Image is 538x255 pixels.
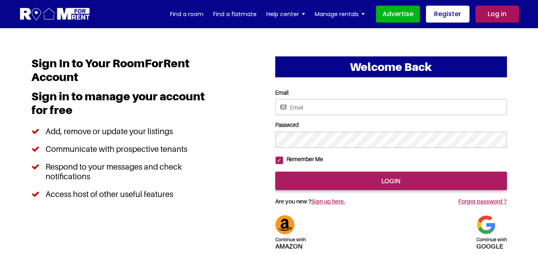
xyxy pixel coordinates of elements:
a: Forgot password ? [458,198,507,205]
h5: Are you new ? [275,190,405,209]
a: Continue withgoogle [476,220,507,249]
a: Find a flatmate [213,8,257,20]
a: Help center [266,8,305,20]
a: Advertise [376,6,420,23]
a: Continue withAmazon [275,220,306,249]
li: Communicate with prospective tenants [31,140,222,158]
label: Password [275,122,507,129]
a: Sign up here. [311,198,345,205]
a: Find a room [170,8,204,20]
a: Manage rentals [315,8,365,20]
img: Amazon [275,215,295,234]
a: Log in [476,6,519,23]
img: Google [476,215,496,234]
img: Logo for Room for Rent, featuring a welcoming design with a house icon and modern typography [19,7,91,22]
li: Respond to your messages and check notifications [31,158,222,185]
span: Continue with [476,236,507,243]
li: Access host of other useful features [31,185,222,203]
h5: google [476,234,507,249]
h3: Sign in to manage your account for free [31,89,222,122]
span: Continue with [275,236,306,243]
li: Add, remove or update your listings [31,122,222,140]
a: Register [426,6,469,23]
h2: Welcome Back [275,56,507,77]
h1: Sign In to Your RoomForRent Account [31,56,222,89]
h5: Amazon [275,234,306,249]
input: Email [275,99,507,115]
label: Email [275,89,507,96]
input: login [275,172,507,190]
label: Remember Me [283,156,323,163]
